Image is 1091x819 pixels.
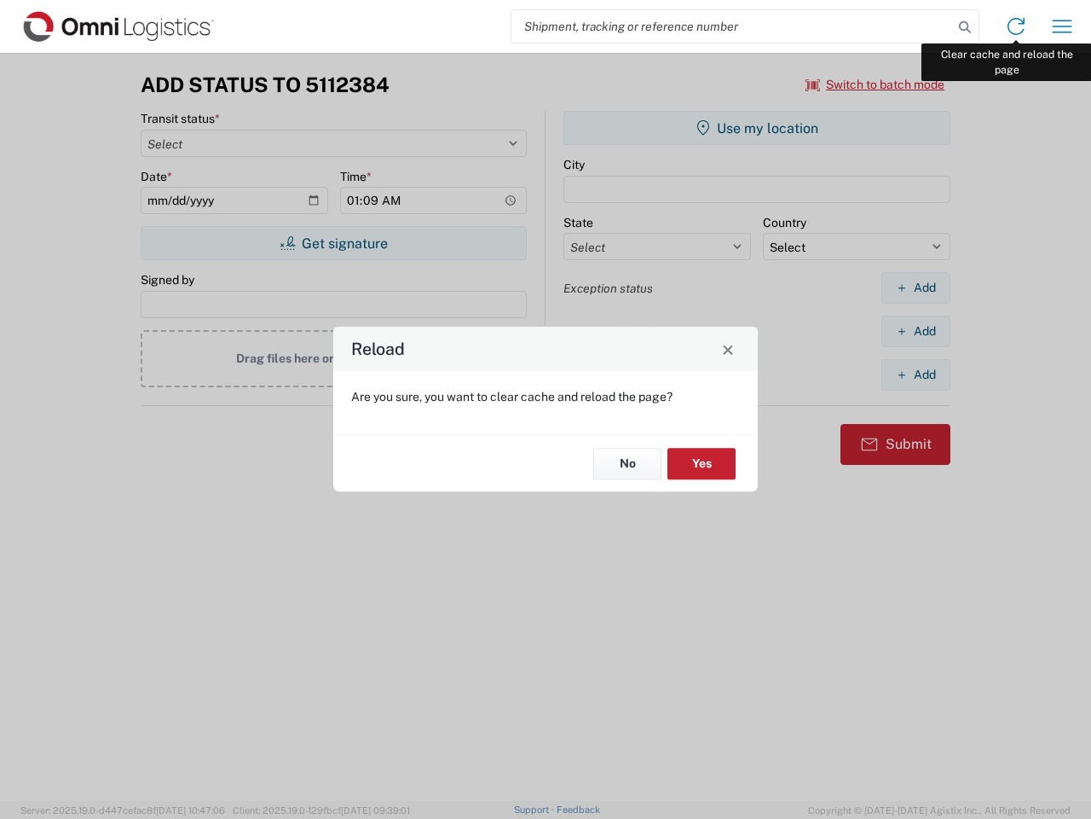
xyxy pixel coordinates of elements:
button: Yes [667,448,736,479]
p: Are you sure, you want to clear cache and reload the page? [351,389,740,404]
button: No [593,448,661,479]
button: Close [716,337,740,361]
h4: Reload [351,337,405,362]
input: Shipment, tracking or reference number [511,10,953,43]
